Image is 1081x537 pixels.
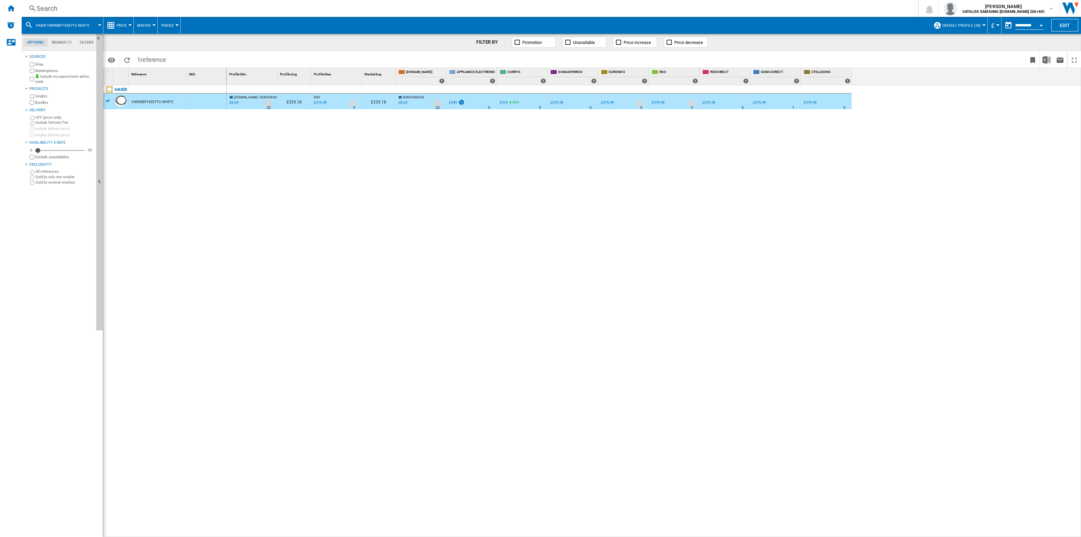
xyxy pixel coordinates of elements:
[279,68,311,78] div: Sort None
[35,180,94,185] label: Sold by several retailers
[35,174,94,180] label: Sold by only one retailer
[1053,52,1067,68] button: Send this report by email
[1035,18,1047,30] button: Open calendar
[35,74,39,78] img: mysite-bg-18x18.png
[30,181,34,185] input: Sold by several retailers
[23,39,48,47] md-tab-item: Options
[117,17,130,34] button: Price
[29,162,94,167] div: Exclusivity
[549,99,563,106] div: £379.99
[988,17,1002,34] md-menu: Currency
[449,100,457,105] div: £349
[406,70,445,75] span: [DOMAIN_NAME]
[664,37,708,48] button: Price decrease
[312,68,361,78] div: Profile Max Sort None
[1051,19,1078,31] button: Edit
[802,68,852,85] div: STELLISONS 1 offers sold by STELLISONS
[601,100,614,105] div: £379.99
[137,23,151,28] span: Matrix
[30,133,34,137] input: Display delivery price
[29,108,94,113] div: Delivery
[991,17,998,34] button: £
[558,70,597,75] span: DONAGHYBROS
[600,99,614,106] div: £379.99
[314,72,331,76] span: Profile Max
[107,17,130,34] div: Price
[30,176,34,180] input: Sold by only one retailer
[488,104,490,111] div: Delivery Time : 0 day
[540,78,546,84] div: 1 offers sold by CURRYS
[96,34,103,330] button: Hide
[29,140,94,145] div: Availability 5 Days
[962,9,1045,14] b: CATALOG SAMSUNG [DOMAIN_NAME] (DA+AV)
[562,37,606,48] button: Unavailable
[35,100,94,105] label: Bundles
[30,126,34,131] input: Include delivery price
[35,126,94,131] label: Include delivery price
[228,99,238,106] div: Last updated : Friday, 5 September 2025 02:19
[353,104,355,111] div: Delivery Time : 3 days
[397,68,446,85] div: [DOMAIN_NAME] 1 offers sold by AMAZON.CO.UK
[398,100,407,105] div: £8.69
[1042,56,1051,64] img: excel-24x24.png
[403,95,424,99] span: RUNSHENGHE
[141,56,166,63] span: reference
[267,104,271,111] div: Delivery Time : 20 days
[507,70,546,75] span: CURRYS
[811,70,850,75] span: STELLISONS
[522,40,542,45] span: Promotion
[539,104,541,111] div: Delivery Time : 5 days
[845,78,850,84] div: 1 offers sold by STELLISONS
[659,70,698,75] span: RDO
[651,99,664,106] div: £379.99
[7,21,15,29] img: alerts-logo.svg
[741,104,744,111] div: Delivery Time : 5 days
[280,72,297,76] span: Profile Avg
[991,22,995,29] span: £
[642,78,647,84] div: 1 offers sold by EURONICS
[512,37,556,48] button: Promotion
[794,78,799,84] div: 1 offers sold by SONIC DIRECT
[792,104,794,111] div: Delivery Time : 1 day
[30,94,34,99] input: Singles
[752,68,801,85] div: SONIC DIRECT 1 offers sold by SONIC DIRECT
[753,100,766,105] div: £379.99
[702,100,715,105] div: £379.99
[35,62,94,67] label: Sites
[36,17,96,34] button: HAIER HW90BP14357TU WHITE
[550,100,563,105] div: £379.99
[944,2,957,15] img: profile.jpg
[134,52,170,66] span: 1
[650,68,699,85] div: RDO 1 offers sold by RDO
[435,104,439,111] div: Delivery Time : 20 days
[843,104,845,111] div: Delivery Time : 3 days
[35,115,94,120] label: OFF (price only)
[48,39,76,47] md-tab-item: Brands (*)
[500,100,508,105] div: £379
[804,100,816,105] div: £379.99
[674,40,703,45] span: Price decrease
[29,54,94,60] div: Sources
[1067,52,1081,68] button: Maximize
[448,99,465,106] div: £349
[30,155,34,159] input: Display delivery price
[36,4,901,13] div: Search
[35,68,94,73] label: Marketplaces
[277,94,311,109] div: £335.18
[86,148,94,153] div: 90
[36,23,90,28] span: HAIER HW90BP14357TU WHITE
[640,104,642,111] div: Delivery Time : 5 days
[161,17,177,34] div: Prices
[693,78,698,84] div: 1 offers sold by RDO
[609,70,647,75] span: EURONICS
[490,78,495,84] div: 1 offers sold by APPLIANCE ELECTRONICS
[120,52,134,68] button: Reload
[228,68,277,78] div: Profile Min Sort None
[187,68,226,78] div: SKU Sort None
[600,68,649,85] div: EURONICS 1 offers sold by EURONICS
[312,68,361,78] div: Sort None
[710,70,749,75] span: RGB DIRECT
[234,95,258,99] span: [DOMAIN_NAME]
[131,72,146,76] span: Reference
